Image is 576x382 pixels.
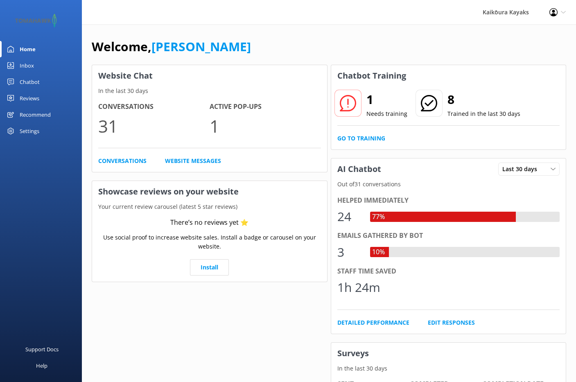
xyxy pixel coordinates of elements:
p: 1 [210,112,321,140]
h3: AI Chatbot [331,158,387,180]
p: In the last 30 days [92,86,327,95]
h3: Chatbot Training [331,65,412,86]
div: Recommend [20,106,51,123]
p: Your current review carousel (latest 5 star reviews) [92,202,327,211]
p: Needs training [366,109,407,118]
div: Inbox [20,57,34,74]
div: 3 [337,242,362,262]
h3: Surveys [331,343,566,364]
a: Website Messages [165,156,221,165]
p: Use social proof to increase website sales. Install a badge or carousel on your website. [98,233,321,251]
h2: 1 [366,90,407,109]
div: Settings [20,123,39,139]
a: Install [190,259,229,276]
h3: Website Chat [92,65,327,86]
div: Support Docs [25,341,59,357]
span: Last 30 days [502,165,542,174]
img: 2-1647550015.png [12,14,59,27]
a: Detailed Performance [337,318,409,327]
h4: Active Pop-ups [210,102,321,112]
a: [PERSON_NAME] [151,38,251,55]
div: Help [36,357,47,374]
div: 10% [370,247,387,258]
h2: 8 [447,90,520,109]
p: Out of 31 conversations [331,180,566,189]
div: 1h 24m [337,278,380,297]
a: Conversations [98,156,147,165]
div: There’s no reviews yet ⭐ [170,217,248,228]
div: 24 [337,207,362,226]
h3: Showcase reviews on your website [92,181,327,202]
div: Chatbot [20,74,40,90]
div: Home [20,41,36,57]
div: Helped immediately [337,195,560,206]
h1: Welcome, [92,37,251,57]
h4: Conversations [98,102,210,112]
div: Staff time saved [337,266,560,277]
p: Trained in the last 30 days [447,109,520,118]
div: Reviews [20,90,39,106]
a: Edit Responses [428,318,475,327]
p: 31 [98,112,210,140]
div: Emails gathered by bot [337,231,560,241]
div: 77% [370,212,387,222]
p: In the last 30 days [331,364,566,373]
a: Go to Training [337,134,385,143]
